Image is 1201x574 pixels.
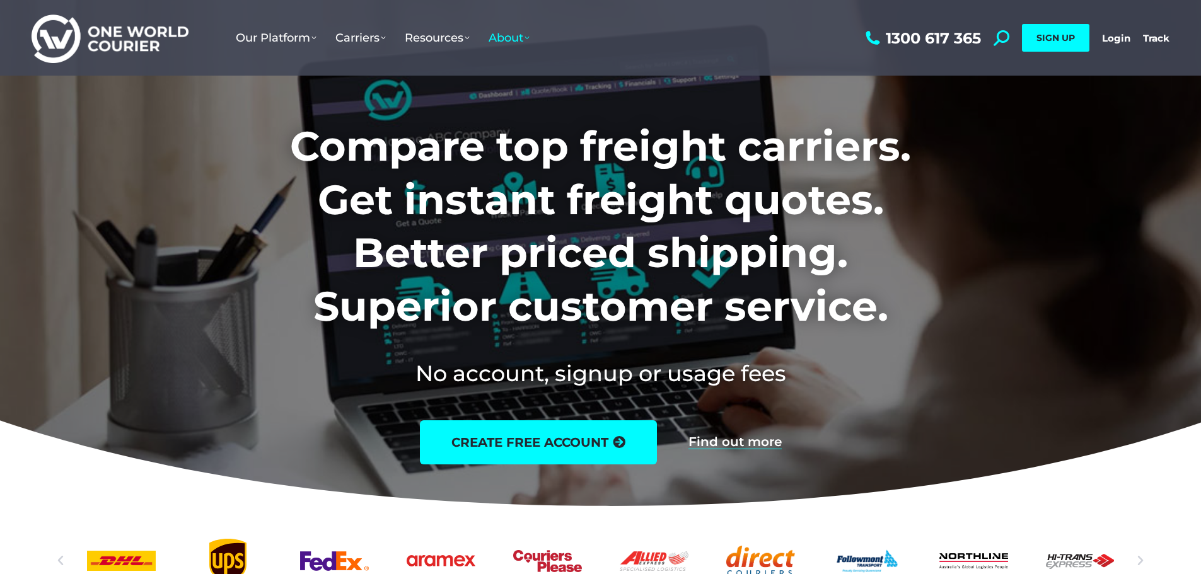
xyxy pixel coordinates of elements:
[326,18,395,57] a: Carriers
[335,31,386,45] span: Carriers
[420,420,657,464] a: create free account
[226,18,326,57] a: Our Platform
[489,31,530,45] span: About
[1143,32,1169,44] a: Track
[479,18,539,57] a: About
[32,13,189,64] img: One World Courier
[395,18,479,57] a: Resources
[1036,32,1075,43] span: SIGN UP
[405,31,470,45] span: Resources
[688,435,782,449] a: Find out more
[1022,24,1089,52] a: SIGN UP
[1102,32,1130,44] a: Login
[207,358,994,389] h2: No account, signup or usage fees
[862,30,981,46] a: 1300 617 365
[207,120,994,333] h1: Compare top freight carriers. Get instant freight quotes. Better priced shipping. Superior custom...
[236,31,316,45] span: Our Platform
